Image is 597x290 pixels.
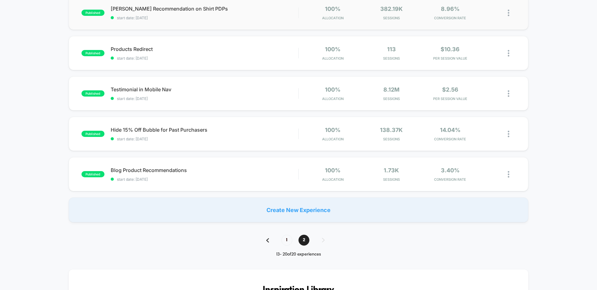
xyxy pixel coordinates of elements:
span: PER SESSION VALUE [422,97,478,101]
span: 100% [325,86,340,93]
span: start date: [DATE] [111,56,298,61]
img: close [508,50,509,57]
span: 1 [281,235,292,246]
span: 100% [325,127,340,133]
img: pagination back [266,238,269,242]
span: 100% [325,167,340,174]
span: published [81,171,104,177]
span: CONVERSION RATE [422,16,478,20]
span: 100% [325,6,340,12]
span: $2.56 [442,86,458,93]
span: CONVERSION RATE [422,137,478,141]
span: Allocation [322,16,344,20]
span: Sessions [364,16,419,20]
span: Products Redirect [111,46,298,52]
span: start date: [DATE] [111,16,298,20]
span: Allocation [322,137,344,141]
span: 138.37k [380,127,403,133]
span: 1.73k [384,167,399,174]
span: [PERSON_NAME] Recommendation on Shirt PDPs [111,6,298,12]
div: 13 - 20 of 20 experiences [260,252,337,257]
img: close [508,171,509,178]
span: $10.36 [441,46,460,52]
span: Testimonial in Mobile Nav [111,86,298,93]
span: 8.96% [441,6,460,12]
span: Allocation [322,56,344,61]
span: Sessions [364,177,419,182]
span: published [81,10,104,16]
span: PER SESSION VALUE [422,56,478,61]
span: 100% [325,46,340,52]
span: published [81,50,104,56]
img: close [508,90,509,97]
img: close [508,10,509,16]
span: published [81,131,104,137]
span: Blog Product Recommendations [111,167,298,173]
span: start date: [DATE] [111,96,298,101]
span: Sessions [364,137,419,141]
span: Allocation [322,97,344,101]
span: Sessions [364,97,419,101]
span: 382.19k [380,6,403,12]
span: published [81,90,104,97]
span: Sessions [364,56,419,61]
div: Create New Experience [69,197,528,222]
span: start date: [DATE] [111,177,298,182]
span: Hide 15% Off Bubble for Past Purchasers [111,127,298,133]
span: 113 [387,46,396,52]
span: Allocation [322,177,344,182]
span: 2 [298,235,309,246]
span: start date: [DATE] [111,137,298,141]
span: 14.04% [440,127,460,133]
span: 8.12M [383,86,400,93]
span: 3.40% [441,167,460,174]
span: CONVERSION RATE [422,177,478,182]
img: close [508,131,509,137]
